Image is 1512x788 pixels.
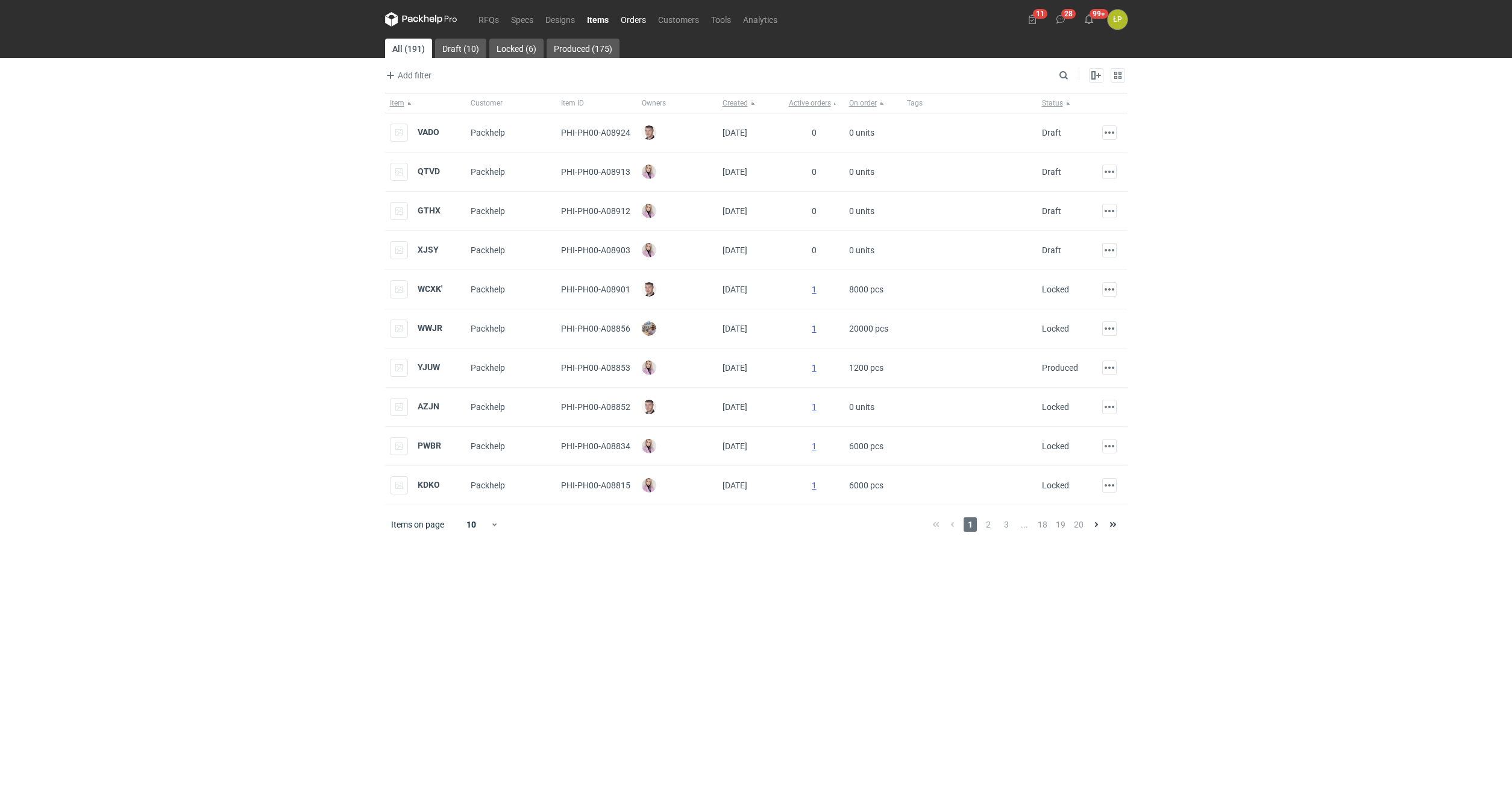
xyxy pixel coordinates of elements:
span: PHI-PH00-A08834 [561,441,630,451]
div: Draft [1042,127,1061,139]
a: Items [581,12,615,27]
a: YJUW [418,362,440,372]
div: 0 units [844,113,902,153]
span: Packhelp [471,481,505,490]
a: 1 [812,441,817,451]
span: Packhelp [471,324,505,333]
span: 0 units [849,397,874,417]
img: Klaudia Wiśniewska [642,439,656,453]
a: Tools [705,12,737,27]
img: Klaudia Wiśniewska [642,243,656,257]
span: Packhelp [471,245,505,255]
a: Orders [615,12,652,27]
input: Search [1056,68,1095,83]
a: Locked (6) [489,39,544,58]
a: 1 [812,363,817,373]
div: [DATE] [718,388,784,427]
div: [DATE] [718,348,784,388]
a: Designs [539,12,581,27]
span: PHI-PH00-A08853 [561,363,630,373]
span: 18 [1036,517,1049,532]
a: RFQs [472,12,505,27]
span: 0 units [849,201,874,221]
div: 6000 pcs [844,466,902,505]
span: 3 [1000,517,1013,532]
div: Draft [1042,166,1061,178]
span: PHI-PH00-A08924 [561,128,630,137]
button: 99+ [1079,10,1099,29]
div: 1200 pcs [844,348,902,388]
span: Created [723,98,748,108]
span: 0 [812,167,817,177]
a: 1 [812,285,817,294]
button: On order [844,93,902,113]
strong: GTHX [418,206,441,215]
span: Packhelp [471,167,505,177]
button: ŁP [1108,10,1128,30]
span: 1 [964,517,977,532]
span: 6000 pcs [849,437,883,456]
div: 20000 pcs [844,309,902,348]
button: Actions [1102,125,1117,140]
div: 8000 pcs [844,270,902,309]
a: PWBR [418,441,441,450]
a: Produced (175) [547,39,620,58]
div: 6000 pcs [844,427,902,466]
button: Actions [1102,243,1117,257]
div: Draft [1042,205,1061,217]
div: 0 units [844,388,902,427]
button: Actions [1102,361,1117,375]
div: Locked [1042,283,1069,295]
span: PHI-PH00-A08912 [561,206,630,216]
span: 0 units [849,162,874,181]
div: Locked [1042,479,1069,491]
img: Michał Palasek [642,321,656,336]
img: Maciej Sikora [642,282,656,297]
div: [DATE] [718,192,784,231]
div: [DATE] [718,231,784,270]
span: Item [390,98,404,108]
span: Items on page [391,519,444,531]
img: Maciej Sikora [642,400,656,414]
a: Customers [652,12,705,27]
div: 0 units [844,153,902,192]
span: Status [1042,98,1063,108]
div: Locked [1042,323,1069,335]
button: Add filter [383,68,432,83]
span: PHI-PH00-A08852 [561,402,630,412]
span: PHI-PH00-A08901 [561,285,630,294]
button: Status [1037,93,1097,113]
span: On order [849,98,877,108]
a: QTVD [418,166,440,176]
a: XJSY [418,245,439,254]
span: PHI-PH00-A08913 [561,167,630,177]
a: Analytics [737,12,783,27]
button: Created [718,93,784,113]
a: VADO [418,127,439,137]
div: 0 units [844,231,902,270]
span: 0 [812,206,817,216]
div: 10 [452,516,491,533]
button: Item [385,93,466,113]
span: 1200 pcs [849,358,883,377]
div: Locked [1042,440,1069,452]
a: Draft (10) [435,39,486,58]
span: Packhelp [471,206,505,216]
div: [DATE] [718,427,784,466]
button: Actions [1102,282,1117,297]
span: Packhelp [471,285,505,294]
div: [DATE] [718,113,784,153]
img: Klaudia Wiśniewska [642,361,656,375]
span: Packhelp [471,363,505,373]
button: Actions [1102,165,1117,179]
svg: Packhelp Pro [385,12,457,27]
span: Packhelp [471,128,505,137]
span: 0 units [849,241,874,260]
span: PHI-PH00-A08903 [561,245,630,255]
span: 20 [1072,517,1085,532]
div: Łukasz Postawa [1108,10,1128,30]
